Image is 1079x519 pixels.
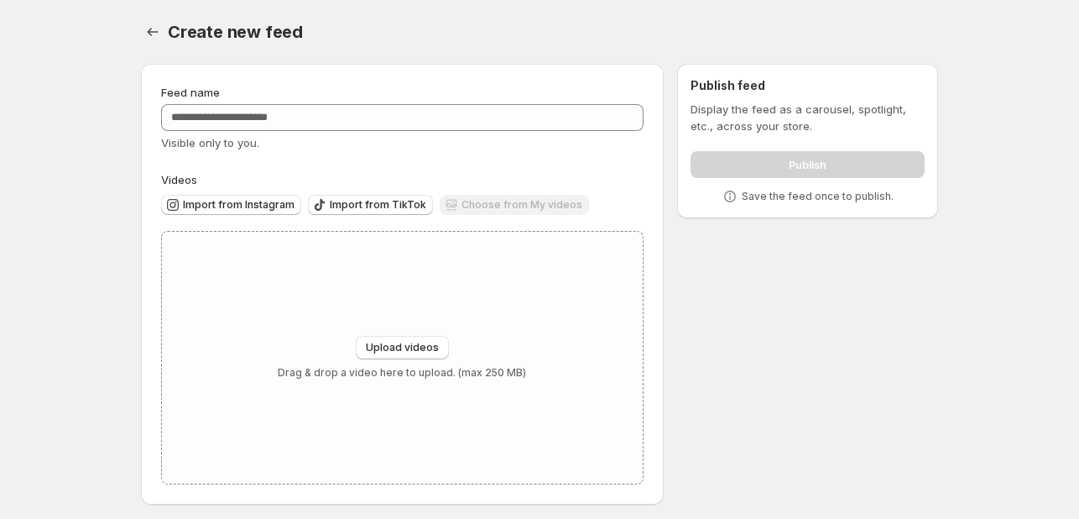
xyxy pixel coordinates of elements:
p: Save the feed once to publish. [742,190,894,203]
span: Create new feed [168,22,303,42]
p: Drag & drop a video here to upload. (max 250 MB) [278,366,526,380]
span: Upload videos [366,341,439,354]
button: Import from Instagram [161,195,301,215]
p: Display the feed as a carousel, spotlight, etc., across your store. [691,101,925,134]
button: Import from TikTok [308,195,433,215]
button: Settings [141,20,164,44]
h2: Publish feed [691,77,925,94]
button: Upload videos [356,336,449,359]
span: Visible only to you. [161,136,259,149]
span: Import from Instagram [183,198,295,212]
span: Import from TikTok [330,198,426,212]
span: Feed name [161,86,220,99]
span: Videos [161,173,197,186]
